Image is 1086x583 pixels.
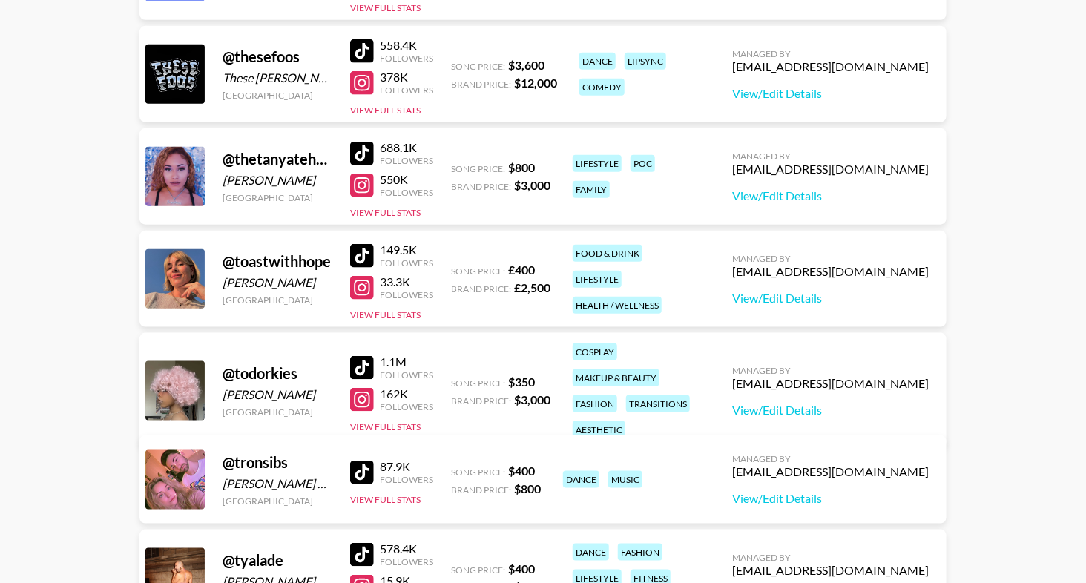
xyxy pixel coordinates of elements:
[631,155,655,172] div: poc
[732,552,929,563] div: Managed By
[223,551,332,570] div: @ tyalade
[563,471,599,488] div: dance
[380,474,433,485] div: Followers
[625,53,666,70] div: lipsync
[223,90,332,101] div: [GEOGRAPHIC_DATA]
[451,395,511,406] span: Brand Price:
[573,245,642,262] div: food & drink
[451,266,505,277] span: Song Price:
[223,364,332,383] div: @ todorkies
[732,253,929,264] div: Managed By
[508,58,544,72] strong: $ 3,600
[223,294,332,306] div: [GEOGRAPHIC_DATA]
[573,395,617,412] div: fashion
[732,151,929,162] div: Managed By
[223,47,332,66] div: @ thesefoos
[732,403,929,418] a: View/Edit Details
[223,495,332,507] div: [GEOGRAPHIC_DATA]
[223,150,332,168] div: @ thetanyatehanna
[508,263,535,277] strong: £ 400
[514,178,550,192] strong: $ 3,000
[223,476,332,491] div: [PERSON_NAME] & [PERSON_NAME]
[451,484,511,495] span: Brand Price:
[573,155,622,172] div: lifestyle
[573,421,625,438] div: aesthetic
[608,471,642,488] div: music
[514,481,541,495] strong: $ 800
[573,343,617,360] div: cosplay
[618,544,662,561] div: fashion
[350,2,421,13] button: View Full Stats
[380,274,433,289] div: 33.3K
[380,386,433,401] div: 162K
[451,163,505,174] span: Song Price:
[732,453,929,464] div: Managed By
[380,401,433,412] div: Followers
[380,70,433,85] div: 378K
[451,181,511,192] span: Brand Price:
[732,491,929,506] a: View/Edit Details
[380,85,433,96] div: Followers
[223,252,332,271] div: @ toastwithhope
[380,289,433,300] div: Followers
[732,563,929,578] div: [EMAIL_ADDRESS][DOMAIN_NAME]
[732,162,929,177] div: [EMAIL_ADDRESS][DOMAIN_NAME]
[508,561,535,576] strong: $ 400
[380,369,433,381] div: Followers
[380,243,433,257] div: 149.5K
[732,376,929,391] div: [EMAIL_ADDRESS][DOMAIN_NAME]
[732,188,929,203] a: View/Edit Details
[380,541,433,556] div: 578.4K
[514,392,550,406] strong: $ 3,000
[573,369,659,386] div: makeup & beauty
[380,257,433,269] div: Followers
[573,297,662,314] div: health / wellness
[579,53,616,70] div: dance
[514,280,550,294] strong: £ 2,500
[223,406,332,418] div: [GEOGRAPHIC_DATA]
[380,556,433,567] div: Followers
[732,59,929,74] div: [EMAIL_ADDRESS][DOMAIN_NAME]
[732,464,929,479] div: [EMAIL_ADDRESS][DOMAIN_NAME]
[223,70,332,85] div: These [PERSON_NAME]
[380,140,433,155] div: 688.1K
[508,160,535,174] strong: $ 800
[380,172,433,187] div: 550K
[223,192,332,203] div: [GEOGRAPHIC_DATA]
[508,464,535,478] strong: $ 400
[573,544,609,561] div: dance
[732,291,929,306] a: View/Edit Details
[579,79,625,96] div: comedy
[451,79,511,90] span: Brand Price:
[380,355,433,369] div: 1.1M
[380,38,433,53] div: 558.4K
[223,275,332,290] div: [PERSON_NAME]
[451,283,511,294] span: Brand Price:
[350,309,421,320] button: View Full Stats
[514,76,557,90] strong: $ 12,000
[626,395,690,412] div: transitions
[451,378,505,389] span: Song Price:
[350,421,421,432] button: View Full Stats
[380,53,433,64] div: Followers
[380,155,433,166] div: Followers
[350,207,421,218] button: View Full Stats
[451,564,505,576] span: Song Price:
[380,187,433,198] div: Followers
[223,387,332,402] div: [PERSON_NAME]
[732,264,929,279] div: [EMAIL_ADDRESS][DOMAIN_NAME]
[451,467,505,478] span: Song Price:
[732,365,929,376] div: Managed By
[380,459,433,474] div: 87.9K
[350,494,421,505] button: View Full Stats
[350,105,421,116] button: View Full Stats
[223,453,332,472] div: @ tronsibs
[223,173,332,188] div: [PERSON_NAME]
[573,181,610,198] div: family
[451,61,505,72] span: Song Price:
[573,271,622,288] div: lifestyle
[732,48,929,59] div: Managed By
[508,375,535,389] strong: $ 350
[732,86,929,101] a: View/Edit Details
